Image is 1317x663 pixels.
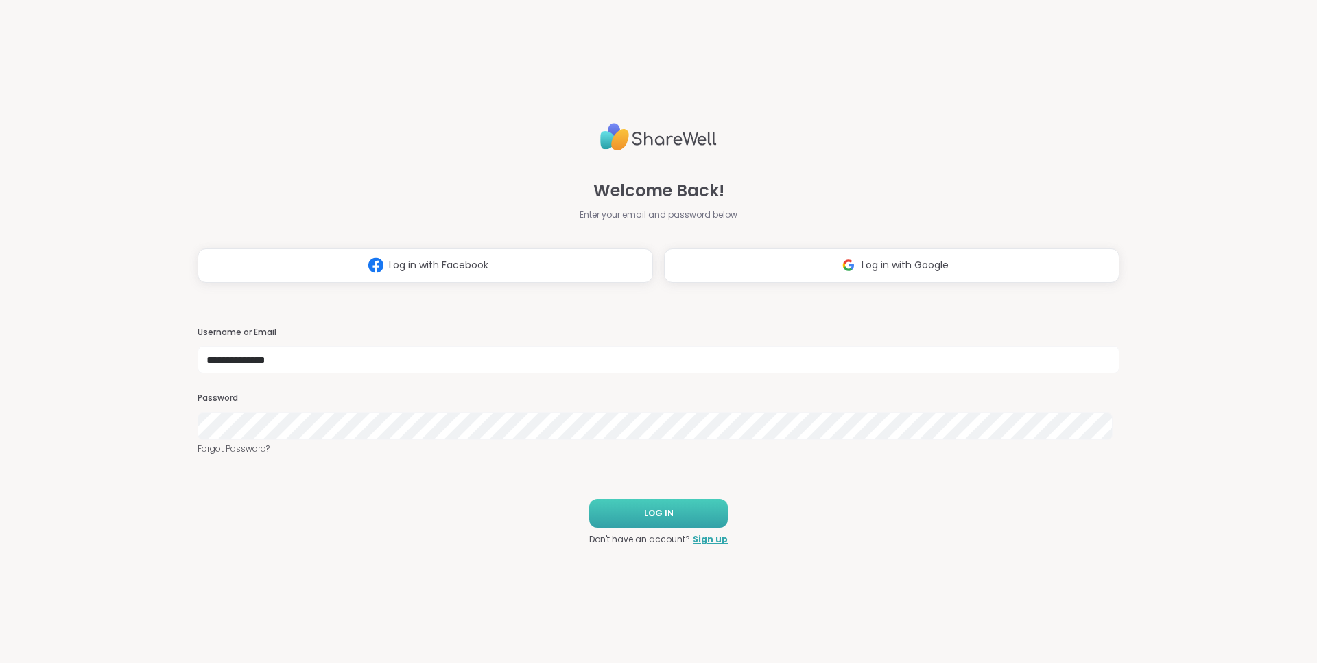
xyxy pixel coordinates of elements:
[644,507,674,520] span: LOG IN
[664,248,1119,283] button: Log in with Google
[198,393,1119,404] h3: Password
[589,533,690,546] span: Don't have an account?
[198,248,653,283] button: Log in with Facebook
[580,209,737,221] span: Enter your email and password below
[835,253,862,278] img: ShareWell Logomark
[363,253,389,278] img: ShareWell Logomark
[693,533,728,546] a: Sign up
[389,258,488,272] span: Log in with Facebook
[862,258,949,272] span: Log in with Google
[600,117,717,156] img: ShareWell Logo
[198,443,1119,455] a: Forgot Password?
[589,499,728,528] button: LOG IN
[198,327,1119,338] h3: Username or Email
[593,178,724,203] span: Welcome Back!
